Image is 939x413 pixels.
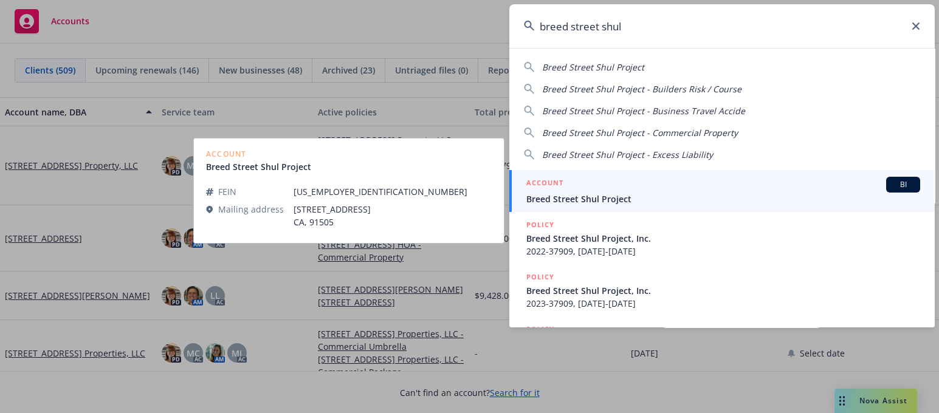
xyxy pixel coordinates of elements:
h5: POLICY [526,271,554,283]
h5: ACCOUNT [526,177,563,191]
span: Breed Street Shul Project - Excess Liability [542,149,713,160]
input: Search... [509,4,935,48]
span: 2023-37909, [DATE]-[DATE] [526,297,920,310]
span: BI [891,179,915,190]
span: Breed Street Shul Project [542,61,644,73]
h5: POLICY [526,323,554,335]
span: Breed Street Shul Project - Builders Risk / Course [542,83,741,95]
span: Breed Street Shul Project, Inc. [526,284,920,297]
h5: POLICY [526,219,554,231]
span: Breed Street Shul Project - Business Travel Accide [542,105,745,117]
a: POLICYBreed Street Shul Project, Inc.2023-37909, [DATE]-[DATE] [509,264,935,316]
span: Breed Street Shul Project [526,193,920,205]
a: POLICY [509,316,935,369]
span: Breed Street Shul Project, Inc. [526,232,920,245]
span: Breed Street Shul Project - Commercial Property [542,127,738,138]
span: 2022-37909, [DATE]-[DATE] [526,245,920,258]
a: POLICYBreed Street Shul Project, Inc.2022-37909, [DATE]-[DATE] [509,212,935,264]
a: ACCOUNTBIBreed Street Shul Project [509,170,935,212]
